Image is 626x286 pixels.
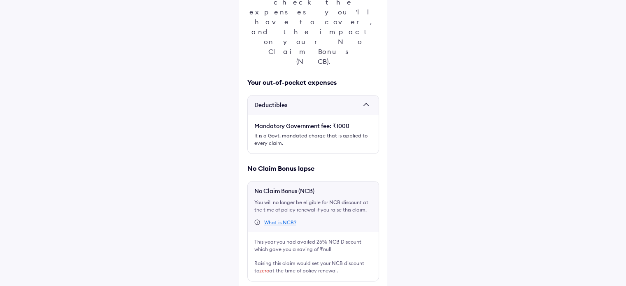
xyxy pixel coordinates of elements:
div: Your out-of-pocket expenses [247,78,379,87]
div: Mandatory Government fee: ₹1000 [254,122,372,130]
div: No Claim Bonus lapse [247,164,379,173]
div: It is a Govt. mandated charge that is applied to every claim. [254,132,372,147]
div: This year you had availed 25% NCB Discount which gave you a saving of ₹null [254,238,372,253]
span: zero [259,267,269,274]
div: Raising this claim would set your NCB discount to at the time of policy renewal. [254,260,372,274]
span: Deductibles [254,101,360,109]
div: What is NCB? [264,219,296,226]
